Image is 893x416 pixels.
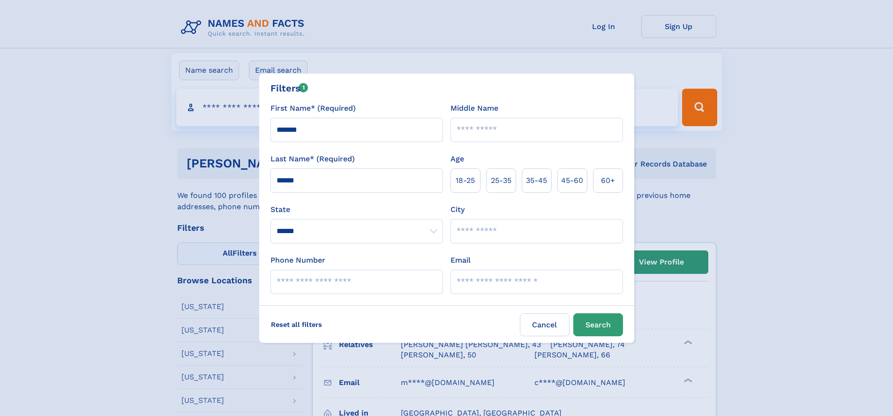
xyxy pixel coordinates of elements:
label: Phone Number [270,255,325,266]
label: Reset all filters [265,313,328,336]
label: Last Name* (Required) [270,153,355,165]
label: Cancel [520,313,570,336]
label: City [450,204,465,215]
label: Age [450,153,464,165]
span: 25‑35 [491,175,511,186]
span: 18‑25 [456,175,475,186]
button: Search [573,313,623,336]
label: First Name* (Required) [270,103,356,114]
label: State [270,204,443,215]
div: Filters [270,81,308,95]
span: 35‑45 [526,175,547,186]
span: 45‑60 [561,175,583,186]
span: 60+ [601,175,615,186]
label: Middle Name [450,103,498,114]
label: Email [450,255,471,266]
